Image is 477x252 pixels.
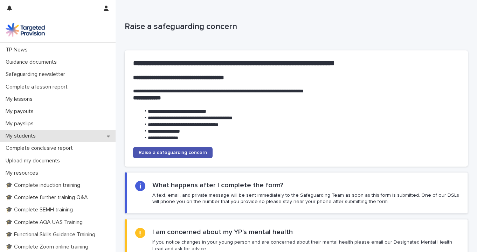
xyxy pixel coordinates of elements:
[3,194,94,201] p: 🎓 Complete further training Q&A
[3,206,78,213] p: 🎓 Complete SEMH training
[152,181,283,189] h2: What happens after I complete the form?
[3,182,86,189] p: 🎓 Complete induction training
[125,22,465,32] p: Raise a safeguarding concern
[3,231,101,238] p: 🎓 Functional Skills Guidance Training
[152,228,293,236] h2: I am concerned about my YP's mental health
[6,23,45,37] img: M5nRWzHhSzIhMunXDL62
[139,150,207,155] span: Raise a safeguarding concern
[3,170,44,176] p: My resources
[3,157,65,164] p: Upload my documents
[3,244,94,250] p: 🎓 Complete Zoom online training
[133,147,213,158] a: Raise a safeguarding concern
[3,108,39,115] p: My payouts
[3,47,33,53] p: TP News
[3,84,73,90] p: Complete a lesson report
[3,71,71,78] p: Safeguarding newsletter
[3,219,88,226] p: 🎓 Complete AQA UAS Training
[3,59,62,65] p: Guidance documents
[152,192,459,205] p: A text, email, and private message will be sent immediately to the Safeguarding Team as soon as t...
[3,120,39,127] p: My payslips
[3,96,38,103] p: My lessons
[3,133,41,139] p: My students
[3,145,78,152] p: Complete conclusive report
